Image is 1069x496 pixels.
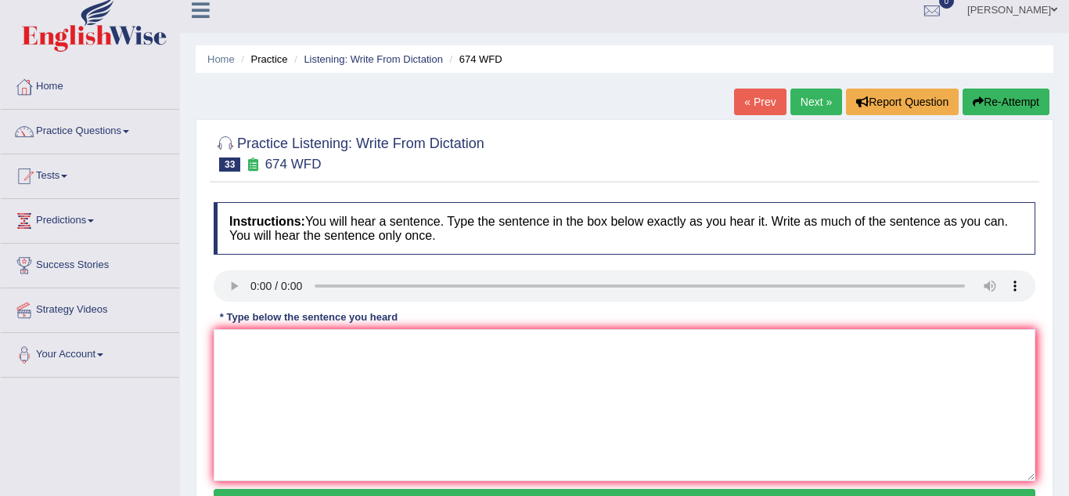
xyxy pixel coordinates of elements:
span: 33 [219,157,240,172]
li: 674 WFD [446,52,502,67]
a: Home [1,65,179,104]
button: Re-Attempt [963,89,1049,115]
small: 674 WFD [265,157,322,172]
button: Report Question [846,89,959,115]
h4: You will hear a sentence. Type the sentence in the box below exactly as you hear it. Write as muc... [214,202,1035,255]
a: Listening: Write From Dictation [304,53,443,65]
a: Strategy Videos [1,288,179,328]
small: Exam occurring question [244,157,261,172]
a: Predictions [1,199,179,238]
a: Tests [1,154,179,194]
a: Next » [790,89,842,115]
a: Home [207,53,235,65]
h2: Practice Listening: Write From Dictation [214,132,484,172]
div: * Type below the sentence you heard [214,310,404,324]
li: Practice [237,52,287,67]
a: Practice Questions [1,110,179,149]
a: Success Stories [1,244,179,283]
a: « Prev [734,89,786,115]
a: Your Account [1,333,179,372]
b: Instructions: [229,215,305,228]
